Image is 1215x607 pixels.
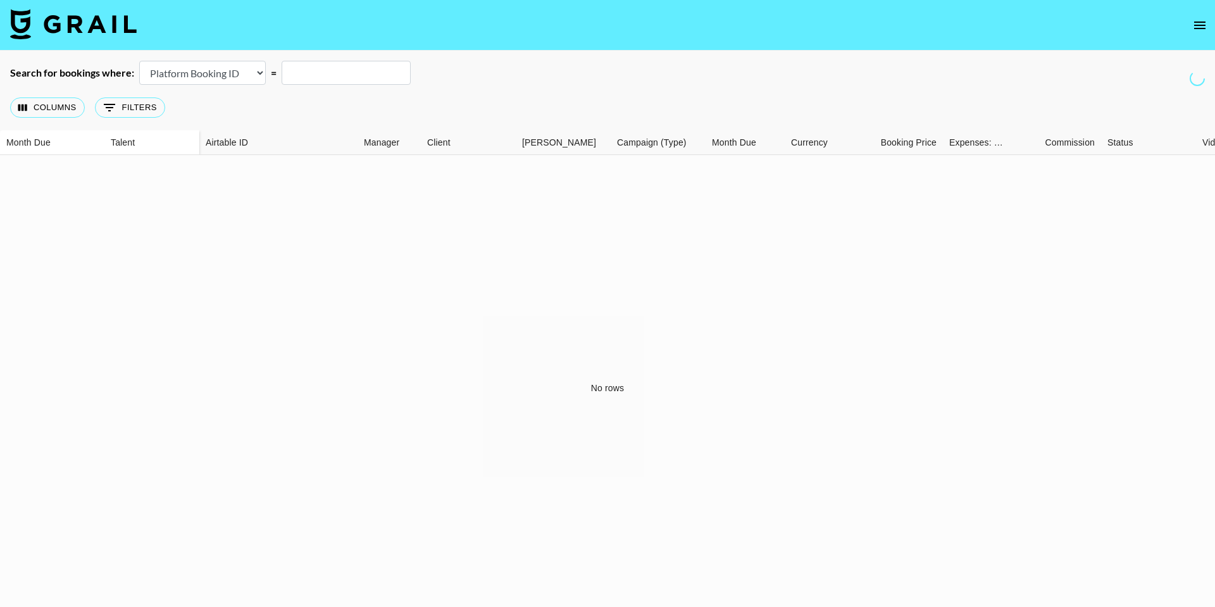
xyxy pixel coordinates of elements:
[111,130,135,155] div: Talent
[1190,71,1205,86] span: Refreshing managers, users, talent, clients, campaigns...
[104,130,199,155] div: Talent
[785,130,848,155] div: Currency
[522,130,596,155] div: [PERSON_NAME]
[1006,130,1101,155] div: Commission
[617,130,687,155] div: Campaign (Type)
[1101,130,1196,155] div: Status
[791,130,828,155] div: Currency
[516,130,611,155] div: Booker
[712,130,756,155] div: Month Due
[10,9,137,39] img: Grail Talent
[271,66,277,79] div: =
[364,130,399,155] div: Manager
[95,97,165,118] button: Show filters
[611,130,706,155] div: Campaign (Type)
[1107,130,1133,155] div: Status
[206,130,248,155] div: Airtable ID
[1187,13,1212,38] button: open drawer
[848,130,943,155] div: Booking Price
[421,130,516,155] div: Client
[427,130,451,155] div: Client
[949,130,1004,155] div: Expenses: Remove Commission?
[943,130,1006,155] div: Expenses: Remove Commission?
[199,130,358,155] div: Airtable ID
[6,130,51,155] div: Month Due
[706,130,785,155] div: Month Due
[881,130,937,155] div: Booking Price
[10,97,85,118] button: Select columns
[1045,130,1095,155] div: Commission
[10,66,134,79] div: Search for bookings where:
[358,130,421,155] div: Manager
